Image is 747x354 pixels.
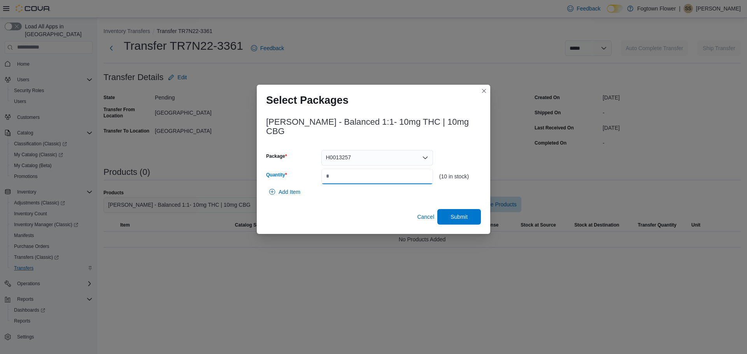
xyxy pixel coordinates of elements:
button: Add Item [266,184,303,200]
label: Quantity [266,172,287,178]
button: Cancel [414,209,437,225]
h3: [PERSON_NAME] - Balanced 1:1- 10mg THC | 10mg CBG [266,117,481,136]
button: Open list of options [422,155,428,161]
h1: Select Packages [266,94,349,106]
div: (10 in stock) [439,173,481,180]
span: H0013257 [326,153,351,162]
span: Add Item [279,188,300,196]
span: Submit [451,213,468,221]
span: Cancel [417,213,434,221]
label: Package [266,153,287,159]
button: Closes this modal window [479,86,489,96]
button: Submit [437,209,481,225]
